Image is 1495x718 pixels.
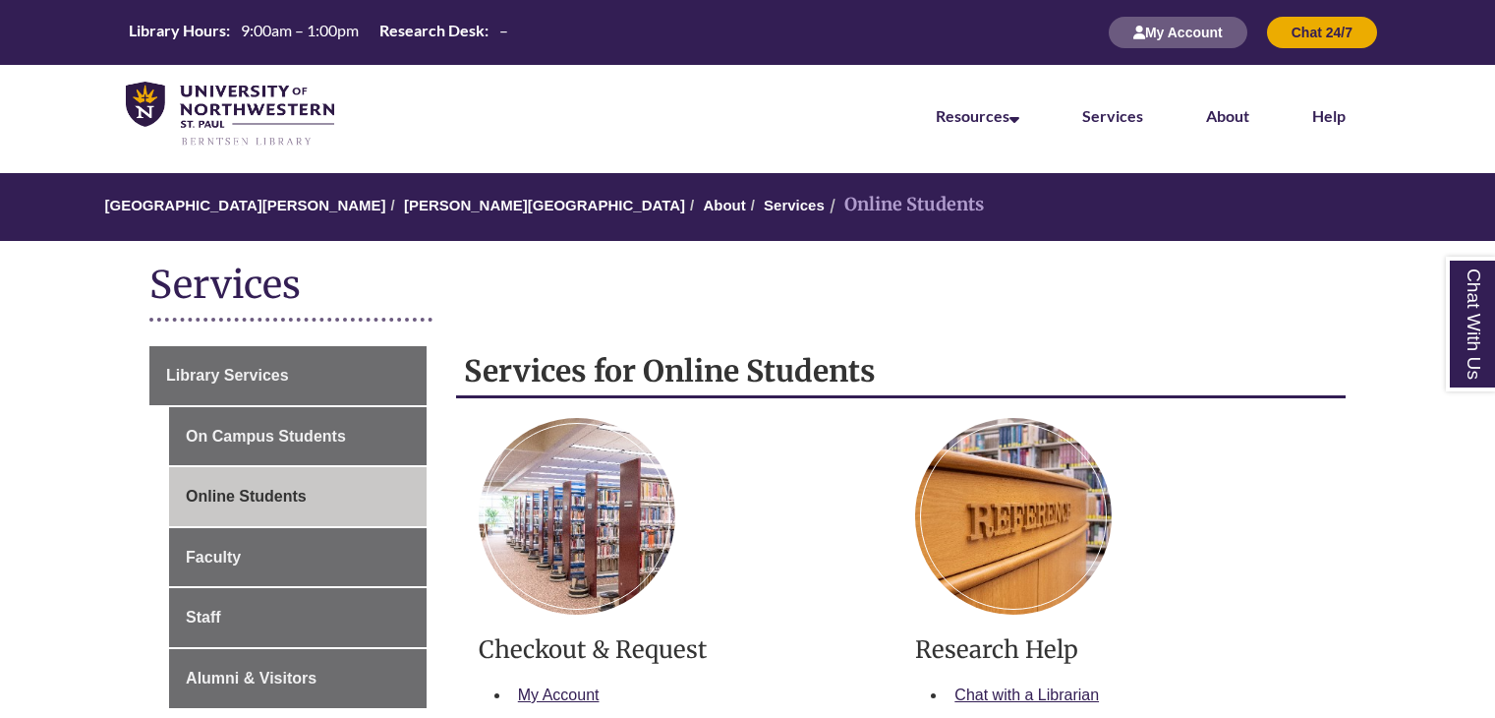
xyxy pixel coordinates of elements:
a: [GEOGRAPHIC_DATA][PERSON_NAME] [104,197,385,213]
h2: Services for Online Students [456,346,1346,398]
button: My Account [1109,17,1247,48]
a: Faculty [169,528,427,587]
a: My Account [1109,24,1247,40]
th: Research Desk: [372,20,491,41]
a: Hours Today [121,20,516,46]
a: Chat 24/7 [1267,24,1377,40]
a: Library Services [149,346,427,405]
table: Hours Today [121,20,516,44]
button: Chat 24/7 [1267,17,1377,48]
a: My Account [518,687,600,703]
a: Help [1312,106,1346,125]
a: Chat with a Librarian [954,687,1099,703]
a: Online Students [169,467,427,526]
a: On Campus Students [169,407,427,466]
a: Services [1082,106,1143,125]
a: Services [764,197,825,213]
a: Alumni & Visitors [169,649,427,708]
div: Guide Page Menu [149,346,427,708]
h3: Checkout & Request [479,634,887,665]
a: Staff [169,588,427,647]
th: Library Hours: [121,20,233,41]
a: [PERSON_NAME][GEOGRAPHIC_DATA] [404,197,685,213]
span: Library Services [166,367,289,384]
a: Resources [936,106,1019,125]
span: 9:00am – 1:00pm [241,21,359,39]
a: About [1206,106,1249,125]
h1: Services [149,261,1346,313]
img: UNWSP Library Logo [126,82,334,148]
li: Online Students [825,191,984,219]
h3: Research Help [915,634,1323,665]
span: – [499,21,508,39]
a: About [703,197,745,213]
